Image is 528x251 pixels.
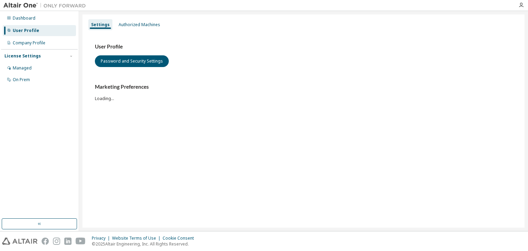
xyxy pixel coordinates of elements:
[42,238,49,245] img: facebook.svg
[13,65,32,71] div: Managed
[95,43,512,50] h3: User Profile
[119,22,160,28] div: Authorized Machines
[3,2,89,9] img: Altair One
[13,28,39,33] div: User Profile
[13,15,35,21] div: Dashboard
[92,236,112,241] div: Privacy
[112,236,163,241] div: Website Terms of Use
[13,77,30,83] div: On Prem
[13,40,45,46] div: Company Profile
[76,238,86,245] img: youtube.svg
[95,55,169,67] button: Password and Security Settings
[53,238,60,245] img: instagram.svg
[163,236,198,241] div: Cookie Consent
[64,238,71,245] img: linkedin.svg
[92,241,198,247] p: © 2025 Altair Engineering, Inc. All Rights Reserved.
[2,238,37,245] img: altair_logo.svg
[91,22,110,28] div: Settings
[4,53,41,59] div: License Settings
[95,84,512,101] div: Loading...
[95,84,512,90] h3: Marketing Preferences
